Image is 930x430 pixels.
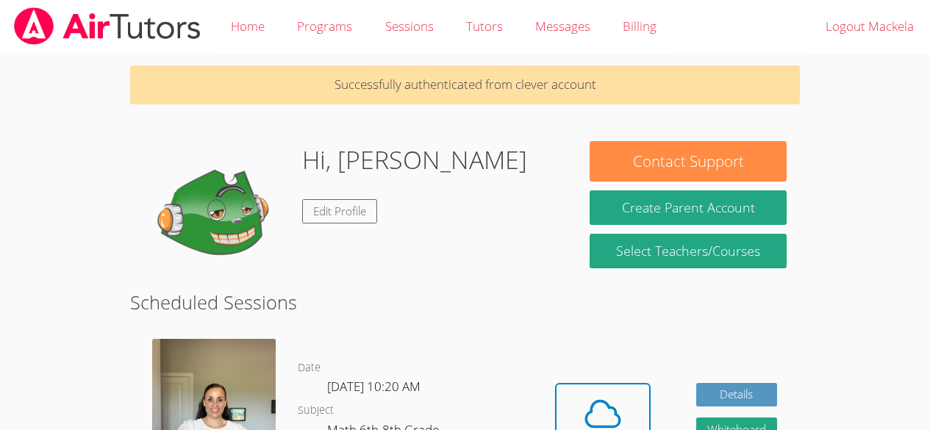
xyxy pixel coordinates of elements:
img: default.png [143,141,290,288]
a: Edit Profile [302,199,377,223]
dt: Date [298,359,321,377]
button: Contact Support [590,141,786,182]
img: airtutors_banner-c4298cdbf04f3fff15de1276eac7730deb9818008684d7c2e4769d2f7ddbe033.png [12,7,202,45]
h2: Scheduled Sessions [130,288,800,316]
span: Messages [535,18,590,35]
span: [DATE] 10:20 AM [327,378,421,395]
a: Select Teachers/Courses [590,234,786,268]
button: Create Parent Account [590,190,786,225]
h1: Hi, [PERSON_NAME] [302,141,527,179]
a: Details [696,383,777,407]
p: Successfully authenticated from clever account [130,65,800,104]
dt: Subject [298,401,334,420]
